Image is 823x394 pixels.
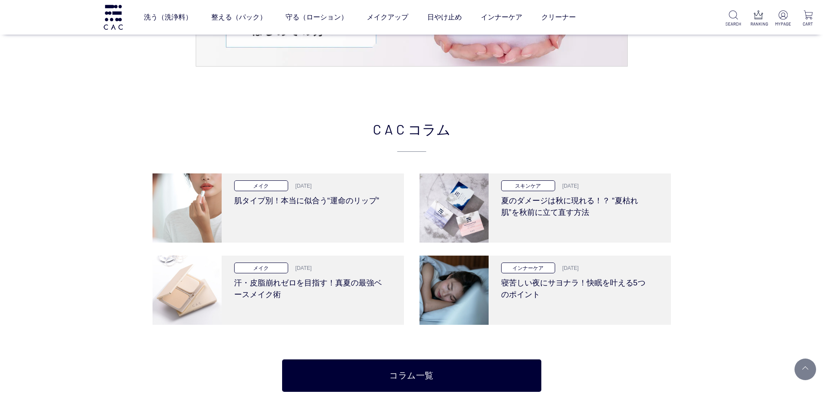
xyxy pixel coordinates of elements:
[725,10,741,27] a: SEARCH
[419,173,489,243] img: 夏のダメージは秋に現れる！？ “夏枯れ肌”を秋前に立て直す方法
[419,256,489,325] img: 寝苦しい夜にサヨナラ！快眠を叶える5つのポイント
[234,273,385,301] h3: 汗・皮脂崩れゼロを目指す！真夏の最強ベースメイク術
[153,256,222,325] img: 汗・皮脂崩れゼロを目指す！真夏の最強ベースメイク術
[427,5,462,29] a: 日やけ止め
[775,21,791,27] p: MYPAGE
[290,264,312,272] p: [DATE]
[234,180,288,191] p: メイク
[234,191,385,207] h3: 肌タイプ別！本当に似合う“運命のリップ”
[234,263,288,273] p: メイク
[211,5,267,29] a: 整える（パック）
[725,21,741,27] p: SEARCH
[750,10,766,27] a: RANKING
[286,5,348,29] a: 守る（ローション）
[541,5,576,29] a: クリーナー
[144,5,192,29] a: 洗う（洗浄料）
[501,180,555,191] p: スキンケア
[153,256,404,325] a: 汗・皮脂崩れゼロを目指す！真夏の最強ベースメイク術 メイク [DATE] 汗・皮脂崩れゼロを目指す！真夏の最強ベースメイク術
[419,256,671,325] a: 寝苦しい夜にサヨナラ！快眠を叶える5つのポイント インナーケア [DATE] 寝苦しい夜にサヨナラ！快眠を叶える5つのポイント
[501,263,555,273] p: インナーケア
[367,5,408,29] a: メイクアップ
[102,5,124,29] img: logo
[419,173,671,243] a: 夏のダメージは秋に現れる！？ “夏枯れ肌”を秋前に立て直す方法 スキンケア [DATE] 夏のダメージは秋に現れる！？ “夏枯れ肌”を秋前に立て直す方法
[557,182,579,190] p: [DATE]
[481,5,522,29] a: インナーケア
[290,182,312,190] p: [DATE]
[750,21,766,27] p: RANKING
[775,10,791,27] a: MYPAGE
[800,10,816,27] a: CART
[800,21,816,27] p: CART
[501,191,652,218] h3: 夏のダメージは秋に現れる！？ “夏枯れ肌”を秋前に立て直す方法
[408,119,451,139] span: コラム
[153,173,222,243] img: 肌タイプ別！本当に似合う“運命のリップ”
[282,359,541,392] a: コラム一覧
[153,119,671,152] h2: CAC
[557,264,579,272] p: [DATE]
[153,173,404,243] a: 肌タイプ別！本当に似合う“運命のリップ” メイク [DATE] 肌タイプ別！本当に似合う“運命のリップ”
[501,273,652,301] h3: 寝苦しい夜にサヨナラ！快眠を叶える5つのポイント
